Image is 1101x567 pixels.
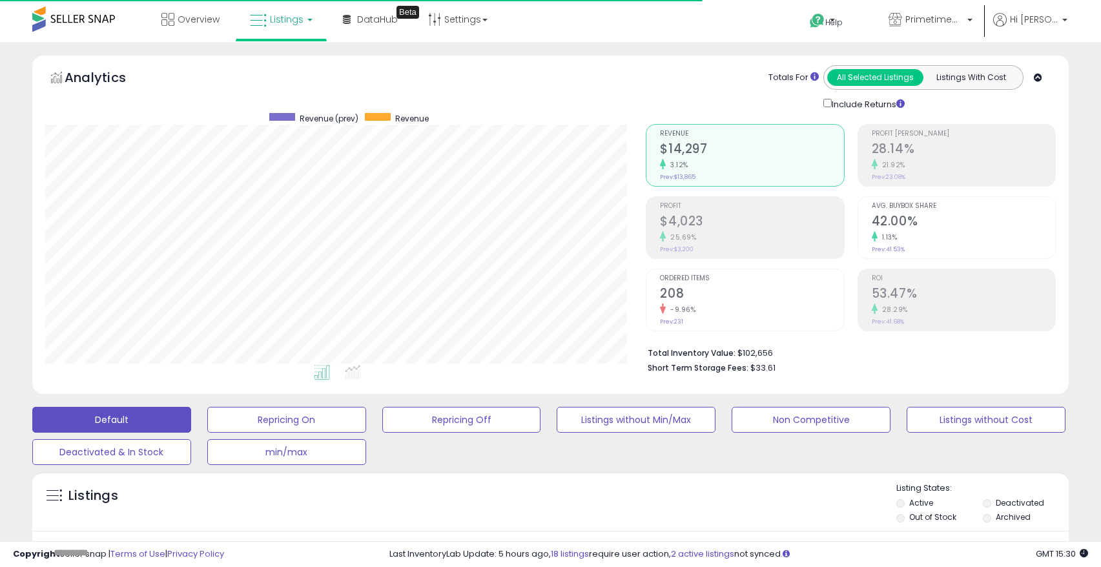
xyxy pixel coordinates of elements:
small: Prev: 41.68% [872,318,904,325]
span: Revenue (prev) [300,113,358,124]
small: Prev: 41.53% [872,245,905,253]
span: Help [825,17,843,28]
small: Prev: 23.08% [872,173,905,181]
button: Repricing Off [382,407,541,433]
a: Privacy Policy [167,548,224,560]
strong: Copyright [13,548,60,560]
h2: $14,297 [660,141,843,159]
span: ROI [872,275,1055,282]
button: Default [32,407,191,433]
h5: Analytics [65,68,151,90]
h2: 208 [660,286,843,304]
span: Ordered Items [660,275,843,282]
b: Short Term Storage Fees: [648,362,748,373]
span: Revenue [660,130,843,138]
div: Totals For [768,72,819,84]
li: $102,656 [648,344,1046,360]
h2: 42.00% [872,214,1055,231]
span: Primetimedeals [905,13,963,26]
i: Get Help [809,13,825,29]
p: Listing States: [896,482,1069,495]
h2: 53.47% [872,286,1055,304]
a: 2 active listings [671,548,734,560]
span: Avg. Buybox Share [872,203,1055,210]
small: 1.13% [878,232,898,242]
span: Overview [178,13,220,26]
div: Include Returns [814,96,920,111]
small: 28.29% [878,305,908,314]
small: Prev: 231 [660,318,683,325]
b: Total Inventory Value: [648,347,736,358]
span: DataHub [357,13,398,26]
small: 21.92% [878,160,905,170]
label: Active [909,497,933,508]
span: Listings [270,13,304,26]
span: 2025-10-9 15:30 GMT [1036,548,1088,560]
button: Listings With Cost [923,69,1019,86]
span: Profit [660,203,843,210]
button: Non Competitive [732,407,890,433]
small: Prev: $13,865 [660,173,695,181]
button: All Selected Listings [827,69,923,86]
div: seller snap | | [13,548,224,561]
span: $33.61 [750,362,776,374]
button: Repricing On [207,407,366,433]
button: Listings without Cost [907,407,1065,433]
h5: Listings [68,487,118,505]
a: Hi [PERSON_NAME] [993,13,1067,42]
button: Listings without Min/Max [557,407,715,433]
div: Tooltip anchor [396,6,419,19]
span: Profit [PERSON_NAME] [872,130,1055,138]
span: Revenue [395,113,429,124]
a: Help [799,3,868,42]
div: Last InventoryLab Update: 5 hours ago, require user action, not synced. [389,548,1088,561]
h2: 28.14% [872,141,1055,159]
label: Deactivated [996,497,1044,508]
span: Hi [PERSON_NAME] [1010,13,1058,26]
label: Out of Stock [909,511,956,522]
button: Deactivated & In Stock [32,439,191,465]
label: Archived [996,511,1031,522]
small: -9.96% [666,305,695,314]
small: 3.12% [666,160,688,170]
small: Prev: $3,200 [660,245,694,253]
a: 18 listings [551,548,589,560]
small: 25.69% [666,232,696,242]
button: min/max [207,439,366,465]
h2: $4,023 [660,214,843,231]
